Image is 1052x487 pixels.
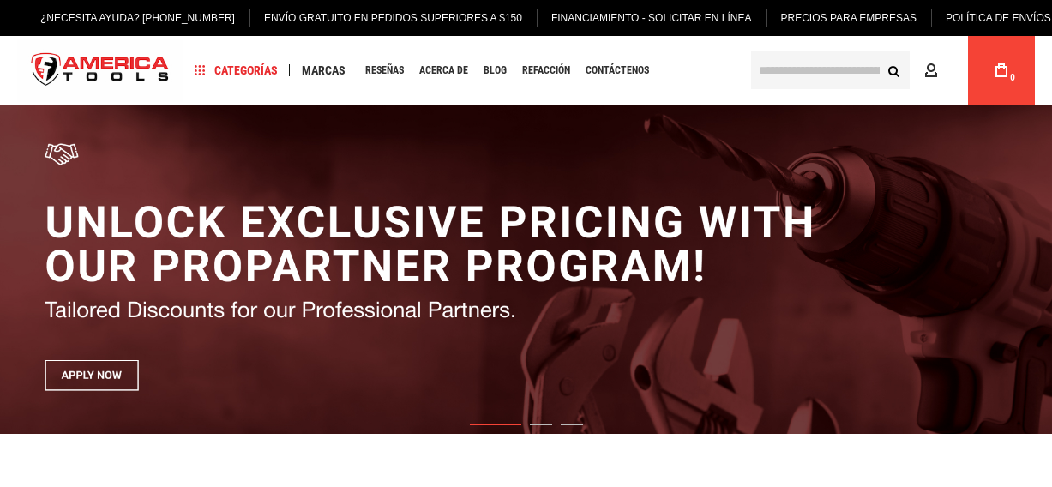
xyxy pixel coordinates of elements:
font: Política de envíos [946,12,1051,24]
img: Herramientas de América [17,39,183,103]
font: Cuenta [944,63,989,77]
a: Reseñas [358,59,412,82]
a: logotipo de la tienda [17,39,183,103]
button: Buscar [877,54,910,87]
font: Financiamiento - Solicitar en línea [551,12,752,24]
a: Marcas [294,59,353,82]
font: Categorías [214,63,278,77]
font: ¿Necesita ayuda? [PHONE_NUMBER] [40,12,235,24]
a: Contáctenos [578,59,657,82]
font: Reseñas [365,64,404,76]
font: Blog [484,64,507,76]
font: Contáctenos [586,64,649,76]
a: 0 [985,36,1018,105]
font: Envío gratuito en pedidos superiores a $150 [264,12,522,24]
font: Marcas [302,63,346,77]
a: Acerca de [412,59,476,82]
a: Categorías [187,59,286,82]
font: Refacción [522,64,570,76]
font: 0 [1010,73,1015,82]
font: Precios para empresas [781,12,917,24]
a: Blog [476,59,514,82]
a: Refacción [514,59,578,82]
font: Acerca de [419,64,468,76]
